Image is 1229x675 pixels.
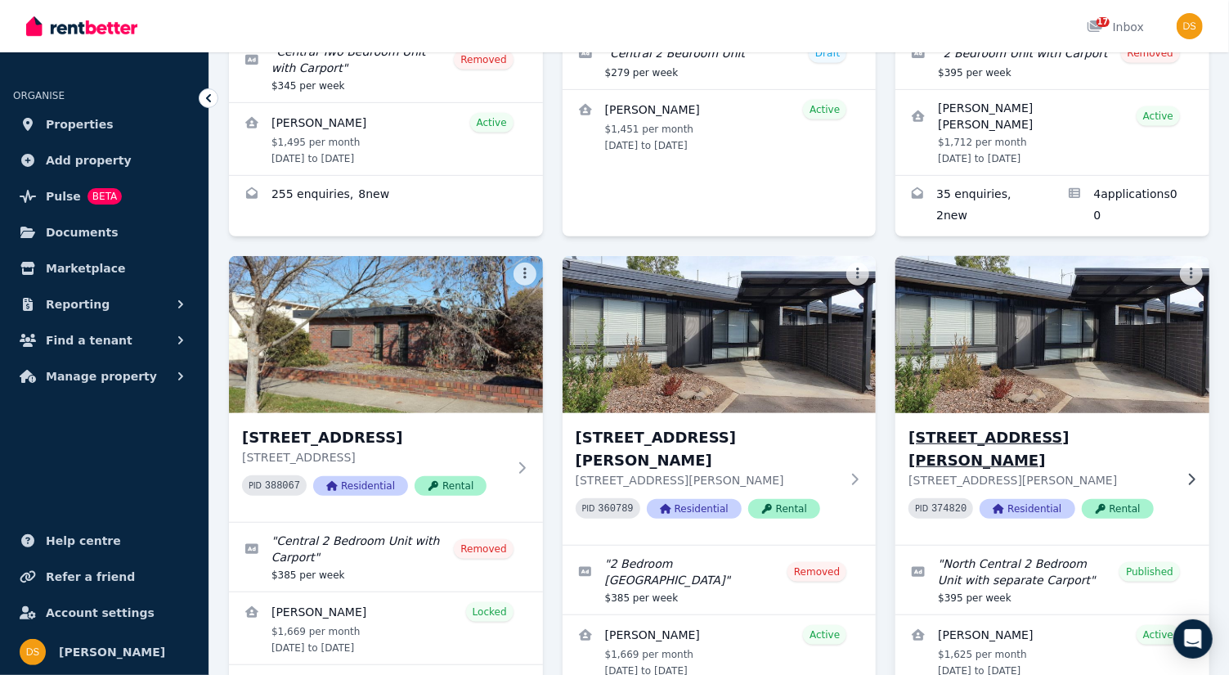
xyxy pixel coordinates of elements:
code: 388067 [265,480,300,492]
span: Documents [46,223,119,242]
a: 3/16 Marungi St, Shepparton[STREET_ADDRESS][STREET_ADDRESS]PID 388067ResidentialRental [229,256,543,522]
span: Residential [313,476,408,496]
button: More options [846,263,869,286]
a: Enquiries for 2/61 Balaclava Rd, Shepparton [895,176,1052,236]
img: Donna Stone [1177,13,1203,39]
a: PulseBETA [13,180,195,213]
code: 360789 [599,503,634,515]
a: Edit listing: Central Two Bedroom Unit with Carport [229,34,543,102]
h3: [STREET_ADDRESS][PERSON_NAME] [908,426,1173,472]
span: Manage property [46,367,157,386]
button: Reporting [13,288,195,321]
span: Find a tenant [46,331,132,350]
a: Refer a friend [13,560,195,593]
span: Reporting [46,295,110,314]
span: ORGANISE [13,90,65,101]
a: View details for Benjamin Shillingford [229,103,543,175]
a: Edit listing: 2 Bedroom North Central Unit [563,546,877,614]
a: 4/21 Mason St, Shepparton[STREET_ADDRESS][PERSON_NAME][STREET_ADDRESS][PERSON_NAME]PID 374820Resi... [895,256,1209,545]
h3: [STREET_ADDRESS] [242,426,507,449]
span: BETA [87,188,122,205]
span: Add property [46,151,132,170]
a: Account settings [13,596,195,629]
a: Properties [13,108,195,141]
a: Documents [13,216,195,249]
span: Residential [980,499,1074,519]
img: Donna Stone [20,639,46,665]
a: Edit listing: 2 Bedroom Unit with Carport [895,34,1209,89]
a: Add property [13,144,195,177]
h3: [STREET_ADDRESS][PERSON_NAME] [576,426,841,472]
a: Edit listing: North Central 2 Bedroom Unit with separate Carport [895,546,1209,614]
img: 4/21 Mason St, Shepparton [888,252,1218,417]
div: Open Intercom Messenger [1173,619,1213,659]
a: Enquiries for 1/16 Marungi St, Shepparton [229,176,543,215]
a: View details for Jarrod Wynd [229,592,543,664]
img: 3/16 Marungi St, Shepparton [229,256,543,413]
a: 3/21 Mason St, Shepparton[STREET_ADDRESS][PERSON_NAME][STREET_ADDRESS][PERSON_NAME]PID 360789Resi... [563,256,877,545]
p: [STREET_ADDRESS][PERSON_NAME] [576,472,841,488]
small: PID [915,504,928,513]
a: Edit listing: Central 2 Bedroom Unit [563,34,877,89]
span: Residential [647,499,742,519]
button: More options [514,263,536,286]
button: More options [1180,263,1203,286]
img: 3/21 Mason St, Shepparton [563,256,877,413]
span: Rental [748,499,820,519]
small: PID [582,504,595,513]
span: Pulse [46,187,81,206]
a: Marketplace [13,252,195,285]
p: [STREET_ADDRESS][PERSON_NAME] [908,472,1173,488]
a: Help centre [13,524,195,557]
small: PID [249,481,262,490]
a: Edit listing: Central 2 Bedroom Unit with Carport [229,523,543,592]
button: Manage property [13,360,195,393]
p: [STREET_ADDRESS] [242,449,507,466]
a: View details for Jackson Woosnam [895,90,1209,175]
div: Inbox [1087,19,1144,35]
span: Marketplace [46,259,125,278]
img: RentBetter [26,14,137,38]
span: Account settings [46,603,155,623]
span: 17 [1097,17,1110,27]
a: Applications for 2/61 Balaclava Rd, Shepparton [1052,176,1209,236]
span: Help centre [46,531,121,551]
span: Properties [46,115,114,134]
a: View details for Brendon Lewis [563,90,877,162]
span: Rental [1082,499,1154,519]
button: Find a tenant [13,324,195,357]
code: 374820 [931,503,967,515]
span: Rental [415,476,487,496]
span: [PERSON_NAME] [59,642,165,662]
span: Refer a friend [46,567,135,587]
